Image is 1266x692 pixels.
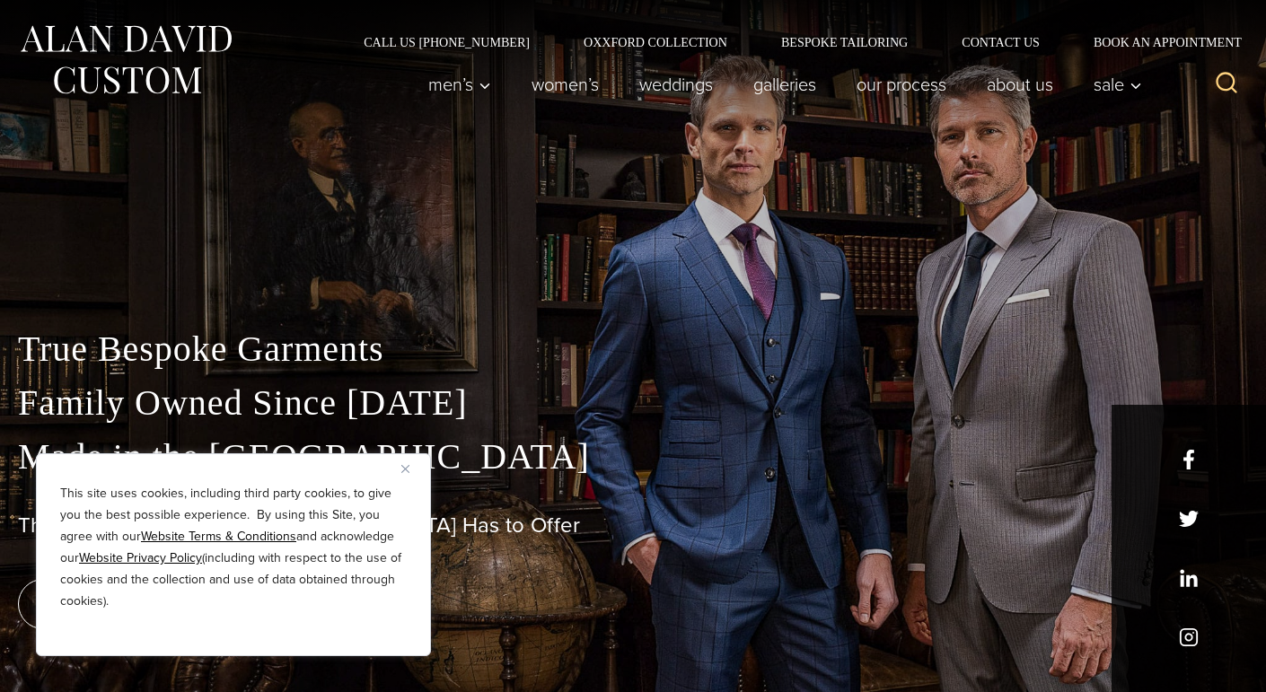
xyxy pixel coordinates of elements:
[754,36,935,48] a: Bespoke Tailoring
[79,548,202,567] a: Website Privacy Policy
[18,579,269,629] a: book an appointment
[141,527,296,546] a: Website Terms & Conditions
[18,512,1248,539] h1: The Best Custom Suits [GEOGRAPHIC_DATA] Has to Offer
[428,75,491,93] span: Men’s
[967,66,1074,102] a: About Us
[734,66,837,102] a: Galleries
[935,36,1067,48] a: Contact Us
[557,36,754,48] a: Oxxford Collection
[620,66,734,102] a: weddings
[837,66,967,102] a: Our Process
[18,322,1248,484] p: True Bespoke Garments Family Owned Since [DATE] Made in the [GEOGRAPHIC_DATA]
[337,36,557,48] a: Call Us [PHONE_NUMBER]
[18,20,233,100] img: Alan David Custom
[337,36,1248,48] nav: Secondary Navigation
[1067,36,1248,48] a: Book an Appointment
[401,465,409,473] img: Close
[401,458,423,479] button: Close
[512,66,620,102] a: Women’s
[60,483,407,612] p: This site uses cookies, including third party cookies, to give you the best possible experience. ...
[409,66,1152,102] nav: Primary Navigation
[1094,75,1142,93] span: Sale
[1205,63,1248,106] button: View Search Form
